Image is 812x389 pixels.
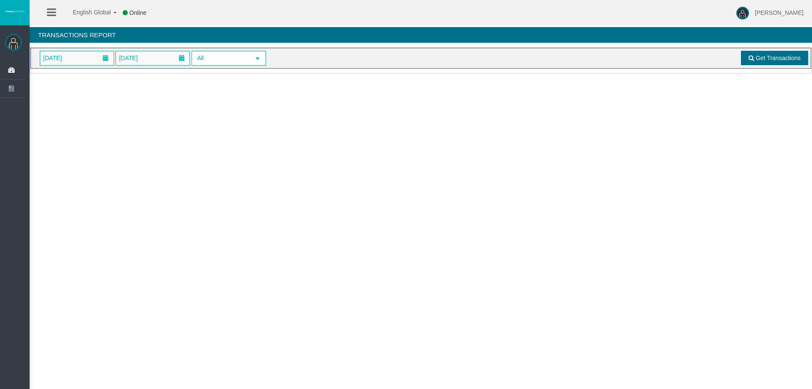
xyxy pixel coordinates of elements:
[41,52,64,64] span: [DATE]
[4,10,25,13] img: logo.svg
[254,55,261,62] span: select
[756,55,801,61] span: Get Transactions
[755,9,804,16] span: [PERSON_NAME]
[192,52,250,65] span: All
[62,9,111,16] span: English Global
[129,9,146,16] span: Online
[116,52,140,64] span: [DATE]
[736,7,749,19] img: user-image
[30,27,812,43] h4: Transactions Report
